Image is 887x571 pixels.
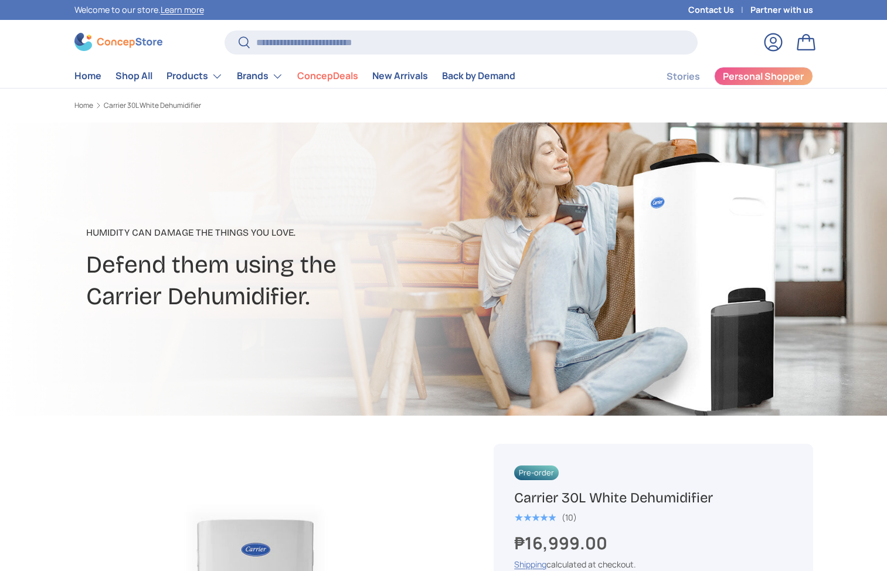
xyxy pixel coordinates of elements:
[514,510,577,523] a: 5.0 out of 5.0 stars (10)
[514,531,610,555] strong: ₱16,999.00
[723,72,804,81] span: Personal Shopper
[74,102,93,109] a: Home
[86,249,536,312] h2: Defend them using the Carrier Dehumidifier.
[74,100,466,111] nav: Breadcrumbs
[159,64,230,88] summary: Products
[514,559,546,570] a: Shipping
[714,67,813,86] a: Personal Shopper
[166,64,223,88] a: Products
[667,65,700,88] a: Stories
[74,64,515,88] nav: Primary
[115,64,152,87] a: Shop All
[372,64,428,87] a: New Arrivals
[297,64,358,87] a: ConcepDeals
[161,4,204,15] a: Learn more
[514,558,792,570] div: calculated at checkout.
[514,465,559,480] span: Pre-order
[562,513,577,522] div: (10)
[514,512,556,524] span: ★★★★★
[230,64,290,88] summary: Brands
[74,33,162,51] img: ConcepStore
[86,226,536,240] p: Humidity can damage the things you love.
[638,64,813,88] nav: Secondary
[514,512,556,523] div: 5.0 out of 5.0 stars
[688,4,750,16] a: Contact Us
[74,64,101,87] a: Home
[750,4,813,16] a: Partner with us
[237,64,283,88] a: Brands
[442,64,515,87] a: Back by Demand
[74,4,204,16] p: Welcome to our store.
[104,102,201,109] a: Carrier 30L White Dehumidifier
[514,489,792,507] h1: Carrier 30L White Dehumidifier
